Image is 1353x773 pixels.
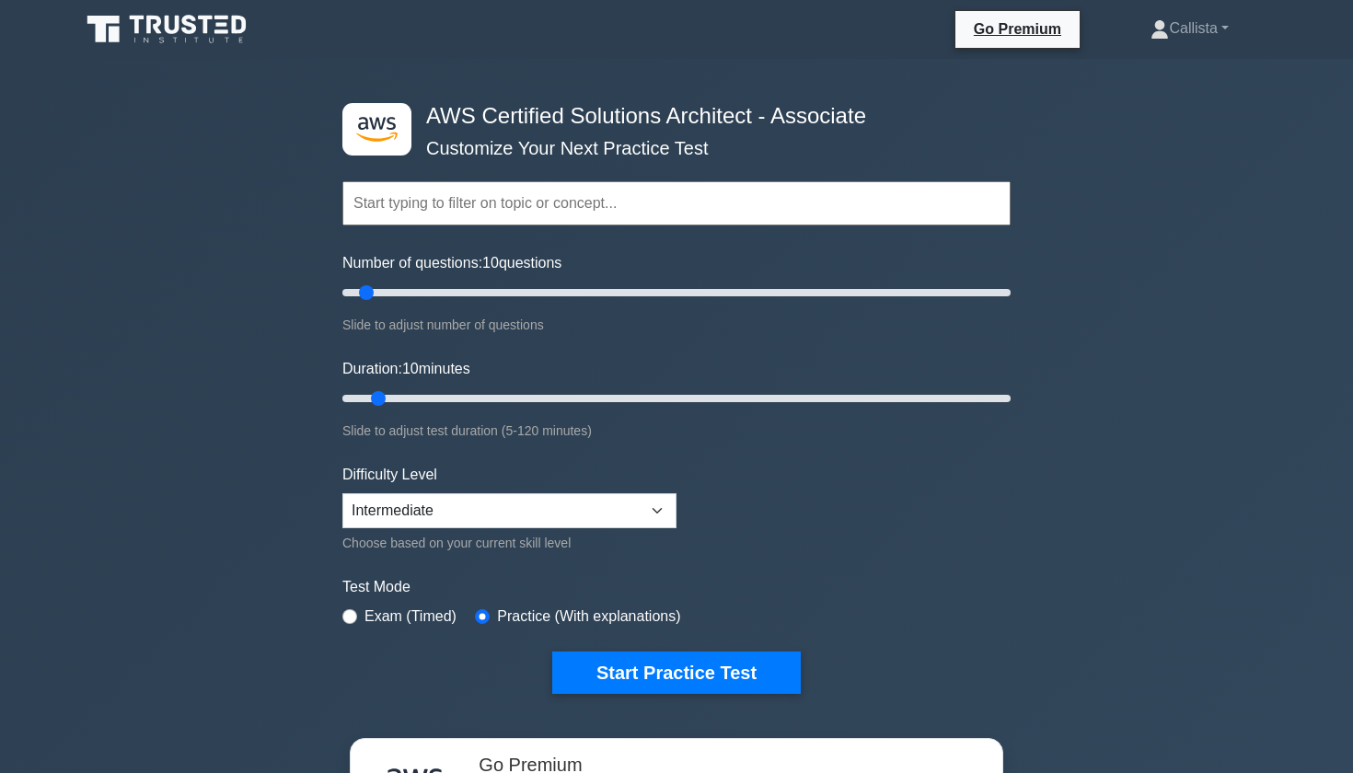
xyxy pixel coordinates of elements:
span: 10 [482,255,499,271]
button: Start Practice Test [552,652,801,694]
label: Duration: minutes [342,358,470,380]
div: Slide to adjust number of questions [342,314,1011,336]
label: Test Mode [342,576,1011,598]
a: Callista [1106,10,1273,47]
label: Exam (Timed) [364,606,457,628]
h4: AWS Certified Solutions Architect - Associate [419,103,920,130]
input: Start typing to filter on topic or concept... [342,181,1011,225]
span: 10 [402,361,419,376]
a: Go Premium [963,17,1072,40]
div: Choose based on your current skill level [342,532,676,554]
label: Practice (With explanations) [497,606,680,628]
label: Difficulty Level [342,464,437,486]
label: Number of questions: questions [342,252,561,274]
div: Slide to adjust test duration (5-120 minutes) [342,420,1011,442]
